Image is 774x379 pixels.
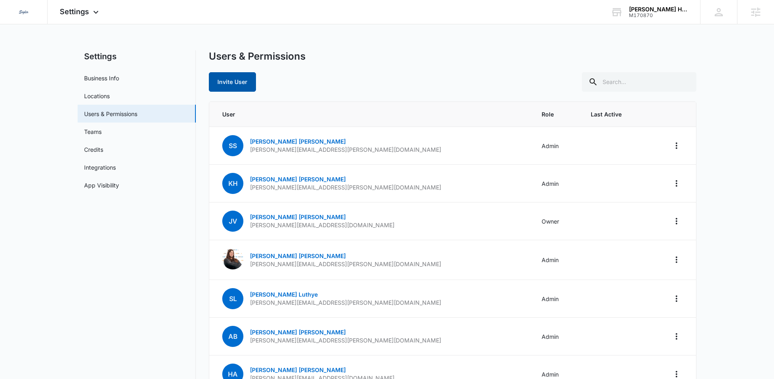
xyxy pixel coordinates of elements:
span: SS [222,135,243,156]
td: Admin [532,318,581,355]
a: HA [222,371,243,378]
button: Actions [670,177,683,190]
p: [PERSON_NAME][EMAIL_ADDRESS][PERSON_NAME][DOMAIN_NAME] [250,260,441,268]
td: Admin [532,280,581,318]
p: [PERSON_NAME][EMAIL_ADDRESS][PERSON_NAME][DOMAIN_NAME] [250,146,441,154]
h2: Settings [78,50,196,62]
td: Owner [532,202,581,240]
a: [PERSON_NAME] [PERSON_NAME] [250,176,346,183]
a: [PERSON_NAME] [PERSON_NAME] [250,138,346,145]
a: Teams [84,127,102,136]
img: Sigler Corporate [16,5,31,19]
button: Actions [670,139,683,152]
p: [PERSON_NAME][EMAIL_ADDRESS][PERSON_NAME][DOMAIN_NAME] [250,183,441,192]
a: [PERSON_NAME] [PERSON_NAME] [250,252,346,259]
a: App Visibility [84,181,119,189]
p: [PERSON_NAME][EMAIL_ADDRESS][PERSON_NAME][DOMAIN_NAME] [250,299,441,307]
div: account id [629,13,688,18]
span: Role [542,110,571,118]
span: AB [222,326,243,347]
a: AB [222,333,243,340]
td: Admin [532,165,581,202]
a: SL [222,295,243,302]
div: account name [629,6,688,13]
a: [PERSON_NAME] [PERSON_NAME] [250,366,346,373]
span: JV [222,211,243,232]
a: Business Info [84,74,119,82]
p: [PERSON_NAME][EMAIL_ADDRESS][DOMAIN_NAME] [250,221,395,229]
a: KH [222,180,243,187]
button: Actions [670,253,683,266]
span: Last Active [591,110,638,118]
a: Locations [84,92,110,100]
h1: Users & Permissions [209,50,306,62]
a: Invite User [209,78,256,85]
p: [PERSON_NAME][EMAIL_ADDRESS][PERSON_NAME][DOMAIN_NAME] [250,336,441,345]
span: Settings [60,7,89,16]
button: Invite User [209,72,256,92]
a: Users & Permissions [84,110,137,118]
a: JV [222,218,243,225]
td: Admin [532,240,581,280]
button: Actions [670,330,683,343]
a: Integrations [84,163,116,172]
img: Laura Johnson [222,248,243,269]
span: SL [222,288,243,309]
td: Admin [532,127,581,165]
a: [PERSON_NAME] [PERSON_NAME] [250,329,346,336]
a: [PERSON_NAME] Luthye [250,291,318,298]
a: SS [222,142,243,149]
input: Search... [582,72,696,92]
a: Credits [84,145,103,154]
button: Actions [670,292,683,305]
a: [PERSON_NAME] [PERSON_NAME] [250,213,346,220]
button: Actions [670,215,683,228]
span: User [222,110,522,118]
a: Laura Johnson [222,264,243,271]
span: KH [222,173,243,194]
